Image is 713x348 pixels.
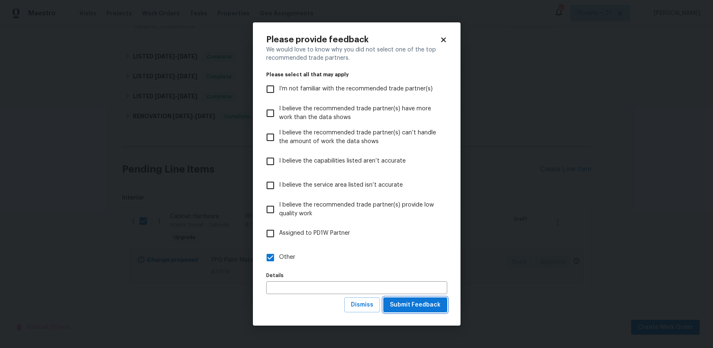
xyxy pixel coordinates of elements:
span: I believe the recommended trade partner(s) provide low quality work [279,201,441,218]
button: Submit Feedback [383,297,447,313]
span: Dismiss [351,300,373,310]
legend: Please select all that may apply [266,72,447,77]
span: I believe the service area listed isn’t accurate [279,181,403,190]
h2: Please provide feedback [266,36,440,44]
span: I believe the recommended trade partner(s) can’t handle the amount of work the data shows [279,129,441,146]
span: Other [279,253,295,262]
span: Submit Feedback [390,300,441,310]
span: I believe the recommended trade partner(s) have more work than the data shows [279,105,441,122]
label: Details [266,273,447,278]
span: I believe the capabilities listed aren’t accurate [279,157,406,165]
div: We would love to know why you did not select one of the top recommended trade partners. [266,46,447,62]
button: Dismiss [344,297,380,313]
span: I’m not familiar with the recommended trade partner(s) [279,85,433,93]
span: Assigned to PD1W Partner [279,229,350,238]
